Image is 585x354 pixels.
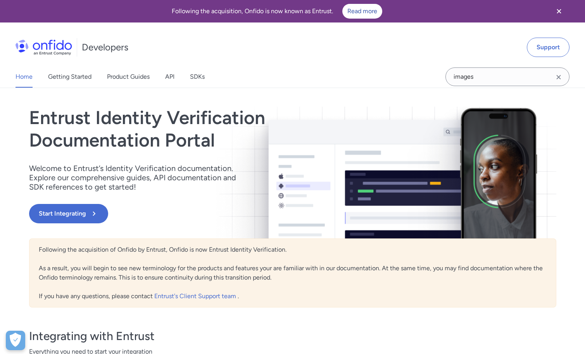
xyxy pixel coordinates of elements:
[342,4,382,19] a: Read more
[9,4,545,19] div: Following the acquisition, Onfido is now known as Entrust.
[527,38,569,57] a: Support
[6,331,25,350] button: Open Preferences
[6,331,25,350] div: Cookie Preferences
[16,40,72,55] img: Onfido Logo
[165,66,174,88] a: API
[554,73,563,82] svg: Clear search field button
[445,67,569,86] input: Onfido search input field
[82,41,128,54] h1: Developers
[107,66,150,88] a: Product Guides
[29,204,398,223] a: Start Integrating
[545,2,573,21] button: Close banner
[29,204,108,223] button: Start Integrating
[48,66,91,88] a: Getting Started
[29,164,246,192] p: Welcome to Entrust’s Identity Verification documentation. Explore our comprehensive guides, API d...
[154,292,238,300] a: Entrust's Client Support team
[554,7,564,16] svg: Close banner
[190,66,205,88] a: SDKs
[29,238,556,307] div: Following the acquisition of Onfido by Entrust, Onfido is now Entrust Identity Verification. As a...
[29,107,398,151] h1: Entrust Identity Verification Documentation Portal
[29,328,556,344] h3: Integrating with Entrust
[16,66,33,88] a: Home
